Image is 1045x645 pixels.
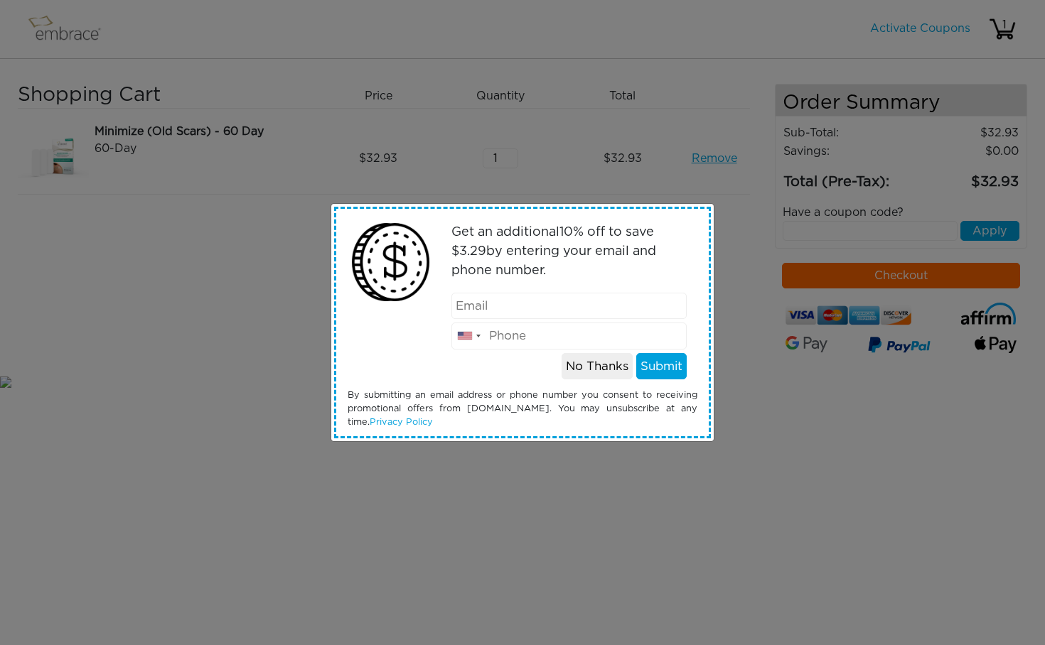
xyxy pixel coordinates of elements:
a: Privacy Policy [370,418,433,427]
img: money2.png [344,216,437,309]
input: Phone [451,322,687,349]
div: United States: +1 [452,323,485,349]
button: No Thanks [562,353,633,380]
button: Submit [636,353,687,380]
span: 3.29 [459,245,486,258]
span: 10 [559,226,573,239]
div: By submitting an email address or phone number you consent to receiving promotional offers from [... [337,389,708,430]
input: Email [451,293,687,320]
p: Get an additional % off to save $ by entering your email and phone number. [451,223,687,281]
